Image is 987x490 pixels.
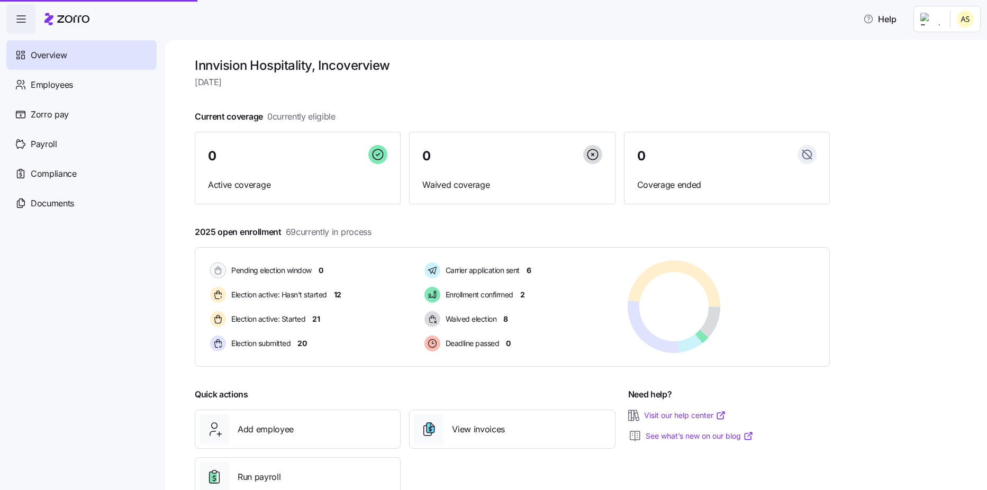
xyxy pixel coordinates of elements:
[228,314,305,324] span: Election active: Started
[503,314,508,324] span: 8
[195,76,830,89] span: [DATE]
[312,314,320,324] span: 21
[6,188,157,218] a: Documents
[646,431,754,441] a: See what’s new on our blog
[286,225,372,239] span: 69 currently in process
[31,138,57,151] span: Payroll
[238,470,280,484] span: Run payroll
[644,410,726,421] a: Visit our help center
[637,178,817,192] span: Coverage ended
[520,289,525,300] span: 2
[957,11,974,28] img: 25966653fc60c1c706604e5d62ac2791
[334,289,341,300] span: 12
[31,49,67,62] span: Overview
[297,338,306,349] span: 20
[6,129,157,159] a: Payroll
[6,99,157,129] a: Zorro pay
[228,289,327,300] span: Election active: Hasn't started
[6,159,157,188] a: Compliance
[195,388,248,401] span: Quick actions
[863,13,897,25] span: Help
[208,150,216,162] span: 0
[442,265,520,276] span: Carrier application sent
[31,167,77,180] span: Compliance
[637,150,646,162] span: 0
[422,150,431,162] span: 0
[195,225,372,239] span: 2025 open enrollment
[31,78,73,92] span: Employees
[920,13,941,25] img: Employer logo
[442,314,497,324] span: Waived election
[319,265,323,276] span: 0
[195,110,336,123] span: Current coverage
[442,338,500,349] span: Deadline passed
[195,57,830,74] h1: Innvision Hospitality, Inc overview
[628,388,672,401] span: Need help?
[238,423,294,436] span: Add employee
[31,197,74,210] span: Documents
[506,338,511,349] span: 0
[452,423,505,436] span: View invoices
[228,265,312,276] span: Pending election window
[31,108,69,121] span: Zorro pay
[527,265,531,276] span: 6
[422,178,602,192] span: Waived coverage
[6,70,157,99] a: Employees
[228,338,291,349] span: Election submitted
[442,289,513,300] span: Enrollment confirmed
[6,40,157,70] a: Overview
[267,110,336,123] span: 0 currently eligible
[208,178,387,192] span: Active coverage
[855,8,905,30] button: Help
